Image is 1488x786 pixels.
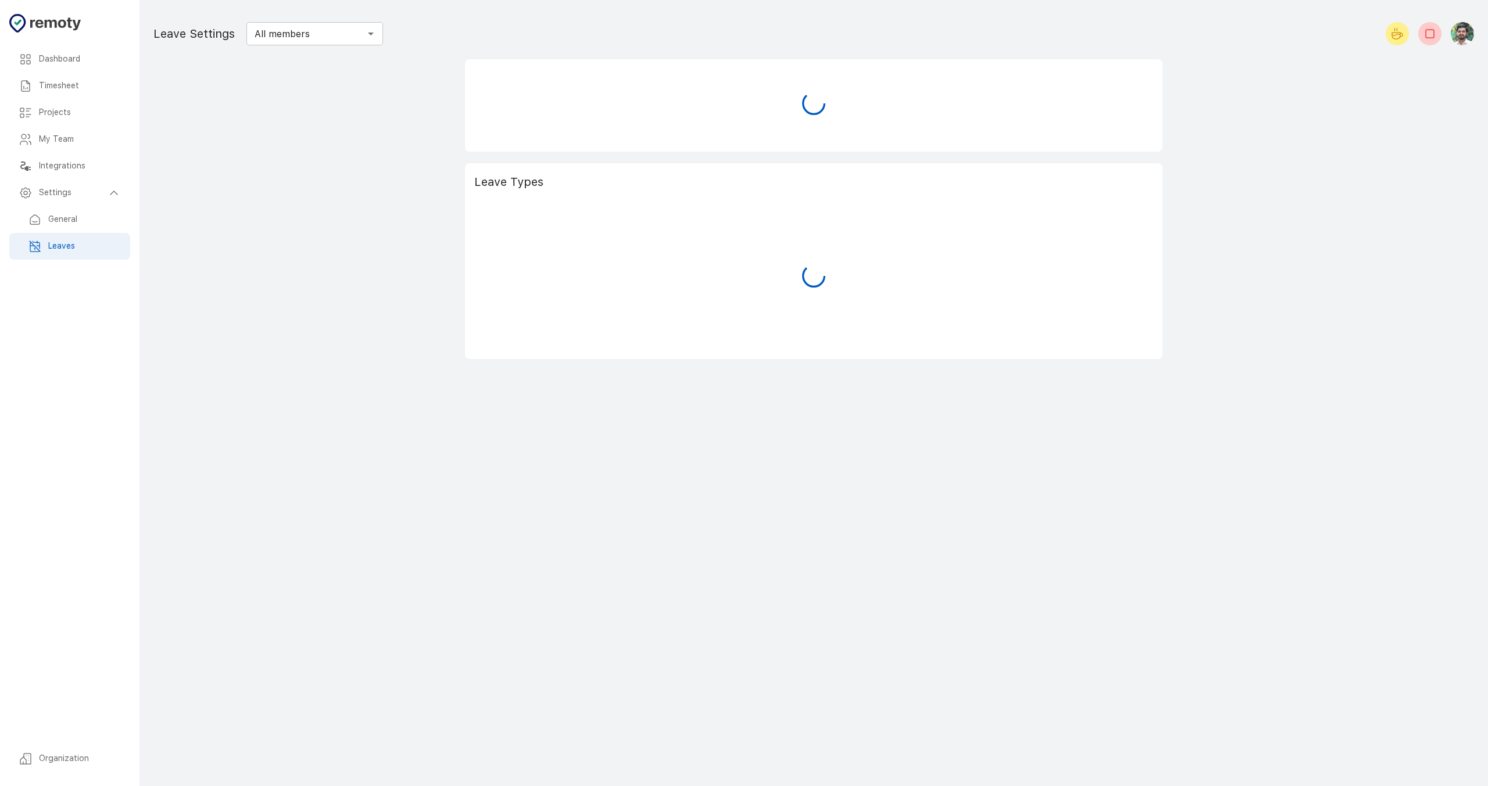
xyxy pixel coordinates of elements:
div: My Team [9,126,130,153]
div: Timesheet [9,73,130,99]
h2: Leave Types [474,173,1040,191]
button: Open [363,26,379,42]
h6: Projects [39,106,121,119]
img: Muhammed Afsal Villan [1451,22,1474,45]
div: Settings [9,180,130,206]
h6: Organization [39,752,121,765]
h6: Timesheet [39,80,121,92]
div: Integrations [9,153,130,180]
button: Check-out [1418,22,1441,45]
h6: Leaves [48,240,121,253]
h6: Integrations [39,160,121,173]
h6: General [48,213,121,226]
h1: Leave Settings [153,24,235,43]
h6: Dashboard [39,53,121,66]
div: Leaves [9,233,130,260]
div: Organization [9,745,130,772]
h6: Settings [39,186,107,199]
button: Muhammed Afsal Villan [1446,17,1474,50]
div: Projects [9,99,130,126]
h6: My Team [39,133,121,146]
button: Start your break [1386,22,1409,45]
div: General [9,206,130,233]
div: Dashboard [9,46,130,73]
